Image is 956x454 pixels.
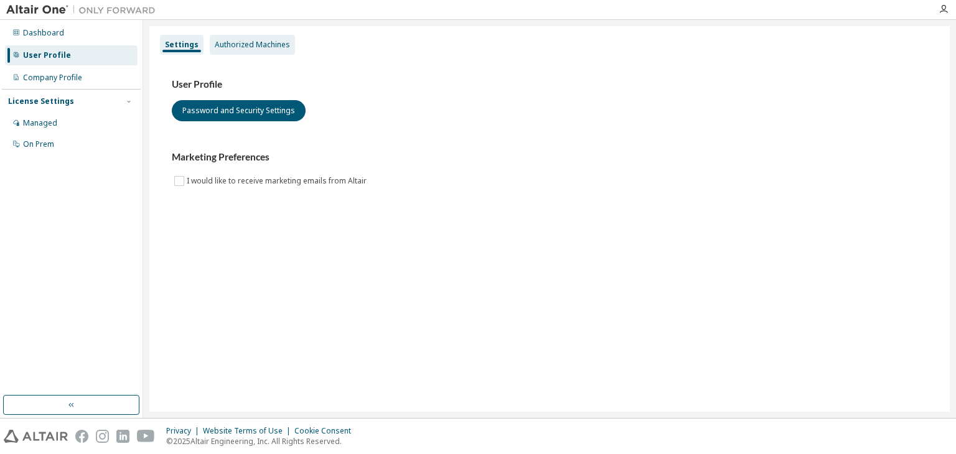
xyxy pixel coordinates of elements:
[75,430,88,443] img: facebook.svg
[215,40,290,50] div: Authorized Machines
[172,78,927,91] h3: User Profile
[23,50,71,60] div: User Profile
[203,426,294,436] div: Website Terms of Use
[165,40,199,50] div: Settings
[294,426,358,436] div: Cookie Consent
[96,430,109,443] img: instagram.svg
[172,100,306,121] button: Password and Security Settings
[166,436,358,447] p: © 2025 Altair Engineering, Inc. All Rights Reserved.
[116,430,129,443] img: linkedin.svg
[8,96,74,106] div: License Settings
[23,118,57,128] div: Managed
[172,151,927,164] h3: Marketing Preferences
[23,28,64,38] div: Dashboard
[23,73,82,83] div: Company Profile
[6,4,162,16] img: Altair One
[4,430,68,443] img: altair_logo.svg
[166,426,203,436] div: Privacy
[23,139,54,149] div: On Prem
[137,430,155,443] img: youtube.svg
[187,174,369,188] label: I would like to receive marketing emails from Altair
